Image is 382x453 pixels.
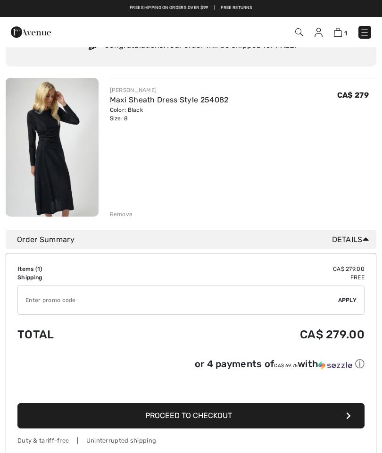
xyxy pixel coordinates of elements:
[18,286,338,314] input: Promo code
[318,361,352,369] img: Sezzle
[17,403,365,428] button: Proceed to Checkout
[274,363,298,369] span: CA$ 69.75
[110,210,133,218] div: Remove
[17,273,143,282] td: Shipping
[334,28,342,37] img: Shopping Bag
[337,91,369,100] span: CA$ 279
[315,28,323,37] img: My Info
[17,234,373,245] div: Order Summary
[344,30,347,37] span: 1
[110,95,229,104] a: Maxi Sheath Dress Style 254082
[334,26,347,38] a: 1
[17,374,365,400] iframe: PayPal-paypal
[195,358,365,370] div: or 4 payments of with
[221,5,252,11] a: Free Returns
[143,319,365,351] td: CA$ 279.00
[360,28,369,37] img: Menu
[145,411,232,420] span: Proceed to Checkout
[17,358,365,374] div: or 4 payments ofCA$ 69.75withSezzle Click to learn more about Sezzle
[6,78,99,217] img: Maxi Sheath Dress Style 254082
[110,86,229,94] div: [PERSON_NAME]
[332,234,373,245] span: Details
[11,27,51,36] a: 1ère Avenue
[143,273,365,282] td: Free
[110,106,229,123] div: Color: Black Size: 8
[130,5,208,11] a: Free shipping on orders over $99
[295,28,303,36] img: Search
[338,296,357,304] span: Apply
[17,436,365,445] div: Duty & tariff-free | Uninterrupted shipping
[17,265,143,273] td: Items ( )
[214,5,215,11] span: |
[37,266,40,272] span: 1
[17,319,143,351] td: Total
[11,23,51,42] img: 1ère Avenue
[143,265,365,273] td: CA$ 279.00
